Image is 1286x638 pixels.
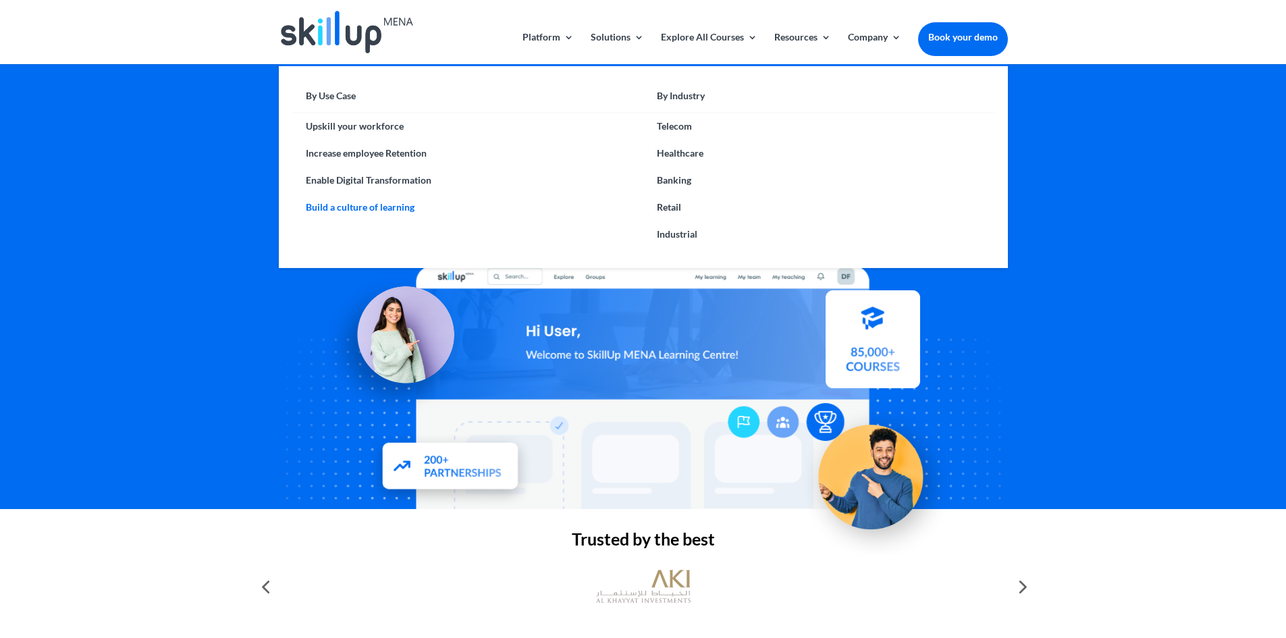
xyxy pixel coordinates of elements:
img: al khayyat investments logo [596,563,691,610]
a: By Industry [643,86,994,113]
a: Company [848,32,901,64]
a: Platform [523,32,574,64]
a: Telecom [643,113,994,140]
h2: Trusted by the best [279,531,1008,554]
img: Skillup Mena [281,11,413,53]
a: Healthcare [643,140,994,167]
img: Courses library - SkillUp MENA [826,297,920,395]
img: Partners - SkillUp Mena [366,431,533,509]
a: Banking [643,167,994,194]
a: Retail [643,194,994,221]
a: Industrial [643,221,994,248]
a: Build a culture of learning [292,194,643,221]
a: Upskill your workforce [292,113,643,140]
a: Book your demo [918,22,1008,52]
img: Upskill your workforce - SkillUp [796,396,957,556]
a: Increase employee Retention [292,140,643,167]
a: Solutions [591,32,644,64]
a: Explore All Courses [661,32,757,64]
a: Resources [774,32,831,64]
iframe: Chat Widget [1061,492,1286,638]
img: Learning Management Solution - SkillUp [322,269,468,415]
a: By Use Case [292,86,643,113]
a: Enable Digital Transformation [292,167,643,194]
